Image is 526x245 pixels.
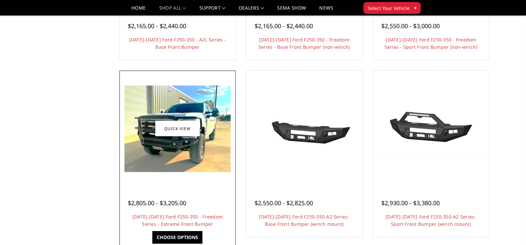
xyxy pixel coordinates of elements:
[381,199,440,207] span: $2,930.00 - $3,380.00
[386,214,476,227] a: [DATE]-[DATE] Ford F250-350-A2 Series-Sport Front Bumper (winch mount)
[128,22,186,30] span: $2,165.00 - $2,440.00
[199,6,226,15] a: Support
[385,36,478,50] a: [DATE]-[DATE] Ford F250-350 - Freedom Series - Sport Front Bumper (non-winch)
[124,86,231,172] img: 2023-2025 Ford F250-350 - Freedom Series - Extreme Front Bumper
[121,72,234,185] a: 2023-2025 Ford F250-350 - Freedom Series - Extreme Front Bumper 2023-2025 Ford F250-350 - Freedom...
[493,213,526,245] iframe: Chat Widget
[132,214,223,227] a: [DATE]-[DATE] Ford F250-350 - Freedom Series - Extreme Front Bumper
[131,6,146,15] a: Home
[363,2,421,14] button: Select Your Vehicle
[248,72,361,185] a: 2023-2025 Ford F250-350-A2 Series-Base Front Bumper (winch mount) 2023-2025 Ford F250-350-A2 Seri...
[239,6,264,15] a: Dealers
[155,121,200,137] a: Quick view
[375,72,488,185] a: 2023-2025 Ford F250-350-A2 Series-Sport Front Bumper (winch mount) 2023-2025 Ford F250-350-A2 Ser...
[152,231,202,244] a: Choose Options
[319,6,333,15] a: News
[159,6,186,15] a: shop all
[128,199,186,207] span: $2,805.00 - $3,205.00
[255,199,313,207] span: $2,550.00 - $2,825.00
[129,36,226,50] a: [DATE]-[DATE] Ford F250-350 - A2L Series - Base Front Bumper
[368,5,410,12] span: Select Your Vehicle
[277,6,306,15] a: SEMA Show
[381,22,440,30] span: $2,550.00 - $3,000.00
[414,4,416,11] span: ▾
[259,214,349,227] a: [DATE]-[DATE] Ford F250-350-A2 Series-Base Front Bumper (winch mount)
[259,36,350,50] a: [DATE]-[DATE] Ford F250-350 - Freedom Series - Base Front Bumper (non-winch)
[255,22,313,30] span: $2,165.00 - $2,440.00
